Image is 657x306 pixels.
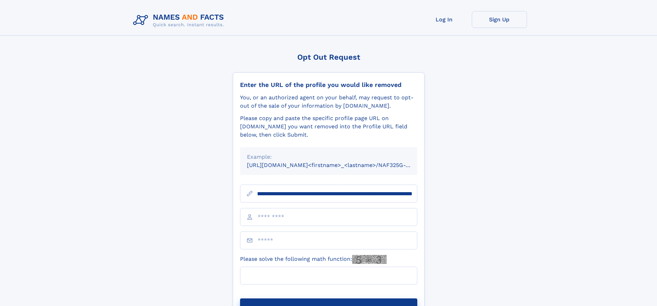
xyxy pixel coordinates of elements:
[240,81,417,89] div: Enter the URL of the profile you would like removed
[240,114,417,139] div: Please copy and paste the specific profile page URL on [DOMAIN_NAME] you want removed into the Pr...
[233,53,425,61] div: Opt Out Request
[240,93,417,110] div: You, or an authorized agent on your behalf, may request to opt-out of the sale of your informatio...
[130,11,230,30] img: Logo Names and Facts
[247,162,430,168] small: [URL][DOMAIN_NAME]<firstname>_<lastname>/NAF325G-xxxxxxxx
[240,255,387,264] label: Please solve the following math function:
[417,11,472,28] a: Log In
[472,11,527,28] a: Sign Up
[247,153,410,161] div: Example:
